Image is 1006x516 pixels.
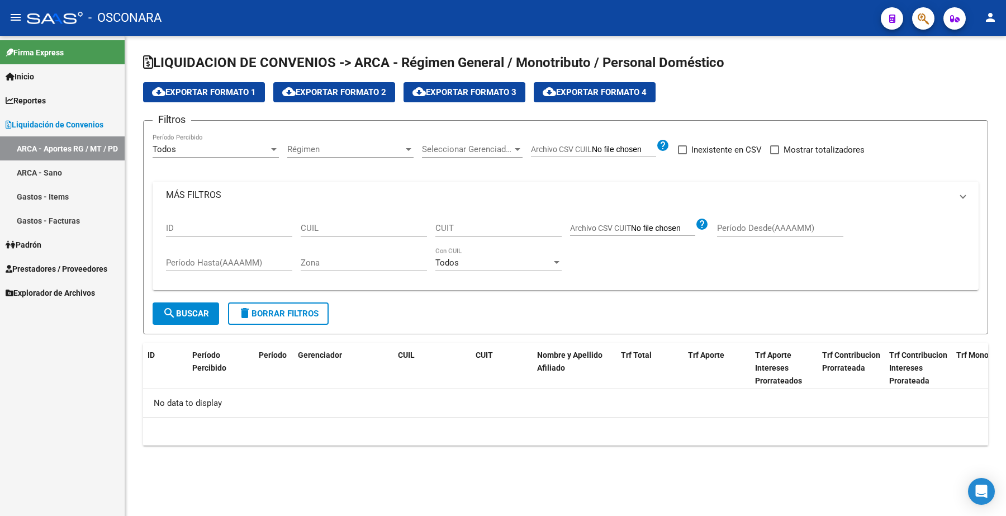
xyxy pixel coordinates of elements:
mat-icon: cloud_download [412,85,426,98]
span: Trf Aporte Intereses Prorrateados [755,351,802,385]
span: Exportar Formato 4 [543,87,647,97]
input: Archivo CSV CUIL [592,145,656,155]
span: ID [148,351,155,359]
span: Exportar Formato 1 [152,87,256,97]
span: Trf Total [621,351,652,359]
span: Período [259,351,287,359]
datatable-header-cell: CUIT [471,343,533,392]
button: Exportar Formato 2 [273,82,395,102]
div: Open Intercom Messenger [968,478,995,505]
span: Archivo CSV CUIT [570,224,631,233]
span: Prestadores / Proveedores [6,263,107,275]
span: Padrón [6,239,41,251]
span: Inicio [6,70,34,83]
span: Exportar Formato 3 [412,87,516,97]
span: Inexistente en CSV [691,143,762,157]
span: Trf Contribucion Prorrateada [822,351,880,372]
span: Régimen [287,144,404,154]
input: Archivo CSV CUIT [631,224,695,234]
span: Archivo CSV CUIL [531,145,592,154]
mat-icon: cloud_download [282,85,296,98]
datatable-header-cell: Trf Contribucion Prorrateada [818,343,885,392]
mat-expansion-panel-header: MÁS FILTROS [153,182,979,209]
span: Trf Aporte [688,351,724,359]
datatable-header-cell: Período Percibido [188,343,238,392]
datatable-header-cell: Trf Total [616,343,684,392]
div: MÁS FILTROS [153,209,979,291]
mat-icon: menu [9,11,22,24]
button: Exportar Formato 1 [143,82,265,102]
datatable-header-cell: Trf Aporte Intereses Prorrateados [751,343,818,392]
button: Buscar [153,302,219,325]
datatable-header-cell: Período [254,343,293,392]
h3: Filtros [153,112,191,127]
span: - OSCONARA [88,6,162,30]
span: LIQUIDACION DE CONVENIOS -> ARCA - Régimen General / Monotributo / Personal Doméstico [143,55,724,70]
span: Liquidación de Convenios [6,119,103,131]
span: Trf Contribucion Intereses Prorateada [889,351,947,385]
span: Seleccionar Gerenciador [422,144,513,154]
mat-icon: search [163,306,176,320]
button: Exportar Formato 4 [534,82,656,102]
button: Exportar Formato 3 [404,82,525,102]
mat-icon: help [695,217,709,231]
span: Reportes [6,94,46,107]
span: Nombre y Apellido Afiliado [537,351,602,372]
span: Firma Express [6,46,64,59]
button: Borrar Filtros [228,302,329,325]
datatable-header-cell: Gerenciador [293,343,377,392]
span: Buscar [163,309,209,319]
span: Exportar Formato 2 [282,87,386,97]
mat-icon: person [984,11,997,24]
span: Mostrar totalizadores [784,143,865,157]
datatable-header-cell: Trf Contribucion Intereses Prorateada [885,343,952,392]
span: Período Percibido [192,351,226,372]
mat-panel-title: MÁS FILTROS [166,189,952,201]
span: Todos [435,258,459,268]
span: Borrar Filtros [238,309,319,319]
datatable-header-cell: ID [143,343,188,392]
span: CUIT [476,351,493,359]
mat-icon: cloud_download [543,85,556,98]
datatable-header-cell: Trf Aporte [684,343,751,392]
datatable-header-cell: Nombre y Apellido Afiliado [533,343,616,392]
span: Explorador de Archivos [6,287,95,299]
span: CUIL [398,351,415,359]
mat-icon: help [656,139,670,152]
span: Gerenciador [298,351,342,359]
mat-icon: cloud_download [152,85,165,98]
datatable-header-cell: CUIL [393,343,455,392]
span: Todos [153,144,176,154]
div: No data to display [143,389,988,417]
mat-icon: delete [238,306,251,320]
